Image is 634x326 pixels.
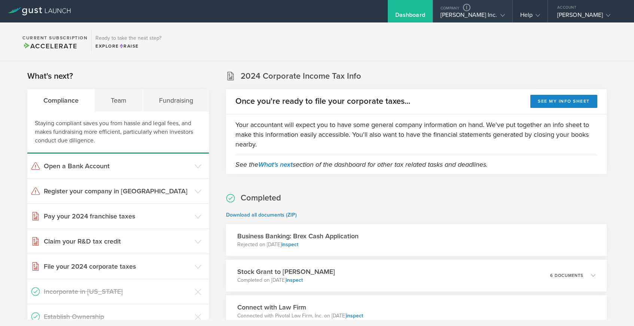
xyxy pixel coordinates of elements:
div: [PERSON_NAME] [557,11,621,22]
button: See my info sheet [530,95,597,108]
p: 6 documents [550,274,583,278]
div: Explore [95,43,161,49]
h3: Establish Ownership [44,312,191,322]
h2: Current Subscription [22,36,88,40]
span: Raise [119,43,139,49]
h2: 2024 Corporate Income Tax Info [241,71,361,82]
div: Help [520,11,540,22]
a: inspect [346,313,363,319]
div: Fundraising [143,89,209,112]
div: [PERSON_NAME] Inc. [441,11,505,22]
em: See the section of the dashboard for other tax related tasks and deadlines. [235,160,488,169]
h3: Claim your R&D tax credit [44,236,191,246]
h3: Incorporate in [US_STATE] [44,287,191,296]
p: Completed on [DATE] [237,277,335,284]
h3: Register your company in [GEOGRAPHIC_DATA] [44,186,191,196]
h3: File your 2024 corporate taxes [44,262,191,271]
div: Staying compliant saves you from hassle and legal fees, and makes fundraising more efficient, par... [27,112,209,154]
h3: Business Banking: Brex Cash Application [237,231,359,241]
a: inspect [281,241,298,248]
span: Accelerate [22,42,77,50]
div: Compliance [27,89,95,112]
h3: Open a Bank Account [44,161,191,171]
div: Dashboard [395,11,425,22]
p: Your accountant will expect you to have some general company information on hand. We've put toget... [235,120,597,149]
p: Rejected on [DATE] [237,241,359,248]
h3: Connect with Law Firm [237,302,363,312]
h2: Completed [241,193,281,203]
h3: Stock Grant to [PERSON_NAME] [237,267,335,277]
h3: Pay your 2024 franchise taxes [44,211,191,221]
a: What's next [258,160,293,169]
h2: Once you're ready to file your corporate taxes... [235,96,410,107]
a: inspect [286,277,303,283]
div: Ready to take the next step?ExploreRaise [91,30,165,53]
p: Connected with Pivotal Law Firm, Inc. on [DATE] [237,312,363,320]
a: Download all documents (ZIP) [226,212,297,218]
h2: What's next? [27,71,73,82]
h3: Ready to take the next step? [95,36,161,41]
div: Team [95,89,143,112]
